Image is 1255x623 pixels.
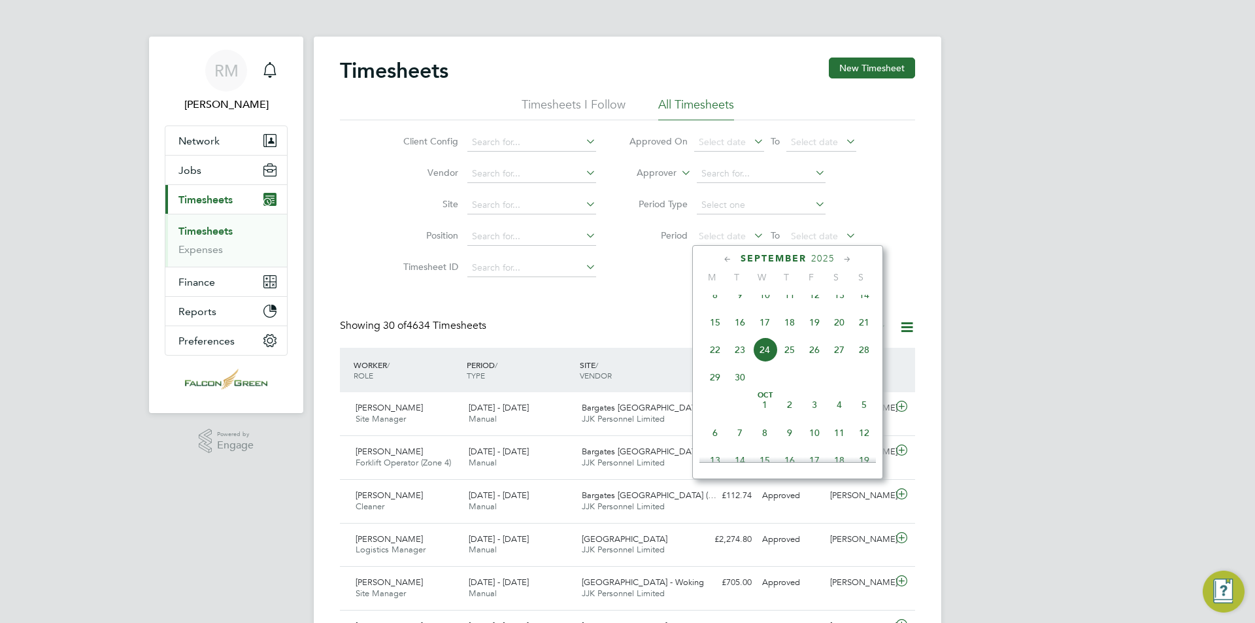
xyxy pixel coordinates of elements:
[791,136,838,148] span: Select date
[387,360,390,370] span: /
[165,50,288,112] a: RM[PERSON_NAME]
[827,282,852,307] span: 13
[752,392,777,417] span: 1
[703,365,728,390] span: 29
[356,457,451,468] span: Forklift Operator (Zone 4)
[699,271,724,283] span: M
[582,588,665,599] span: JJK Personnel Limited
[178,194,233,206] span: Timesheets
[827,392,852,417] span: 4
[178,305,216,318] span: Reports
[199,429,254,454] a: Powered byEngage
[356,446,423,457] span: [PERSON_NAME]
[467,165,596,183] input: Search for...
[165,369,288,390] a: Go to home page
[728,420,752,445] span: 7
[582,413,665,424] span: JJK Personnel Limited
[774,271,799,283] span: T
[178,335,235,347] span: Preferences
[356,402,423,413] span: [PERSON_NAME]
[724,271,749,283] span: T
[165,326,287,355] button: Preferences
[469,533,529,545] span: [DATE] - [DATE]
[399,261,458,273] label: Timesheet ID
[356,413,406,424] span: Site Manager
[767,133,784,150] span: To
[467,370,485,380] span: TYPE
[752,282,777,307] span: 10
[757,529,825,550] div: Approved
[595,360,598,370] span: /
[689,572,757,594] div: £705.00
[178,135,220,147] span: Network
[658,97,734,120] li: All Timesheets
[469,457,497,468] span: Manual
[582,490,716,501] span: Bargates [GEOGRAPHIC_DATA] (…
[1203,571,1245,613] button: Engage Resource Center
[801,321,886,334] label: Approved
[777,310,802,335] span: 18
[827,337,852,362] span: 27
[848,271,873,283] span: S
[467,259,596,277] input: Search for...
[825,485,893,507] div: [PERSON_NAME]
[582,501,665,512] span: JJK Personnel Limited
[777,448,802,473] span: 16
[728,337,752,362] span: 23
[582,544,665,555] span: JJK Personnel Limited
[777,392,802,417] span: 2
[777,420,802,445] span: 9
[469,588,497,599] span: Manual
[703,282,728,307] span: 8
[777,282,802,307] span: 11
[467,227,596,246] input: Search for...
[802,448,827,473] span: 17
[824,271,848,283] span: S
[697,196,826,214] input: Select one
[827,448,852,473] span: 18
[399,167,458,178] label: Vendor
[829,58,915,78] button: New Timesheet
[689,441,757,463] div: £900.00
[752,448,777,473] span: 15
[791,230,838,242] span: Select date
[149,37,303,413] nav: Main navigation
[582,457,665,468] span: JJK Personnel Limited
[728,365,752,390] span: 30
[802,337,827,362] span: 26
[699,136,746,148] span: Select date
[852,448,877,473] span: 19
[582,577,704,588] span: [GEOGRAPHIC_DATA] - Woking
[356,577,423,588] span: [PERSON_NAME]
[356,588,406,599] span: Site Manager
[703,337,728,362] span: 22
[752,310,777,335] span: 17
[697,165,826,183] input: Search for...
[689,485,757,507] div: £112.74
[356,533,423,545] span: [PERSON_NAME]
[399,135,458,147] label: Client Config
[802,420,827,445] span: 10
[629,135,688,147] label: Approved On
[728,310,752,335] span: 16
[356,544,426,555] span: Logistics Manager
[469,413,497,424] span: Manual
[703,310,728,335] span: 15
[356,501,384,512] span: Cleaner
[577,353,690,387] div: SITE
[469,544,497,555] span: Manual
[757,572,825,594] div: Approved
[469,490,529,501] span: [DATE] - [DATE]
[582,533,667,545] span: [GEOGRAPHIC_DATA]
[757,485,825,507] div: Approved
[463,353,577,387] div: PERIOD
[178,276,215,288] span: Finance
[469,402,529,413] span: [DATE] - [DATE]
[582,402,716,413] span: Bargates [GEOGRAPHIC_DATA] (…
[217,440,254,451] span: Engage
[185,369,267,390] img: falcongreen-logo-retina.png
[383,319,407,332] span: 30 of
[825,529,893,550] div: [PERSON_NAME]
[178,164,201,177] span: Jobs
[852,337,877,362] span: 28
